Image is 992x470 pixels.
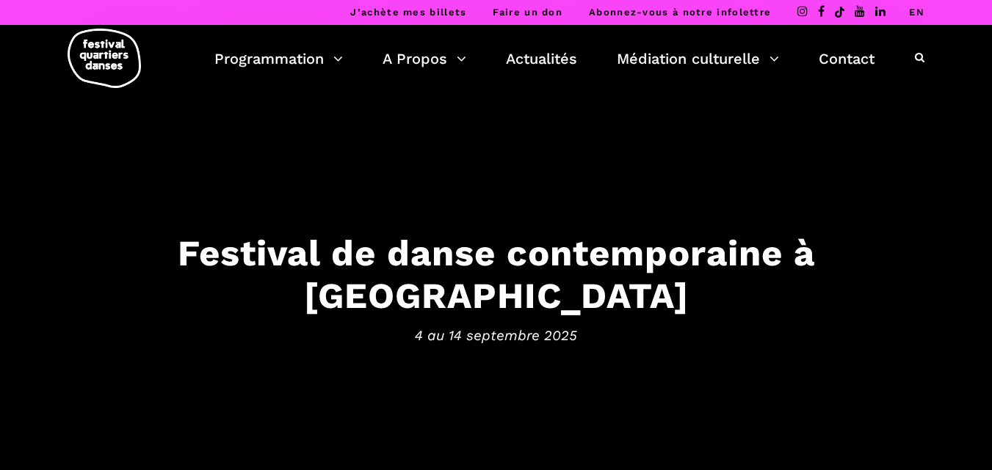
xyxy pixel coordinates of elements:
a: EN [909,7,924,18]
a: J’achète mes billets [350,7,466,18]
a: A Propos [383,46,466,71]
span: 4 au 14 septembre 2025 [41,325,952,347]
a: Médiation culturelle [617,46,779,71]
a: Programmation [214,46,343,71]
h3: Festival de danse contemporaine à [GEOGRAPHIC_DATA] [41,231,952,317]
a: Actualités [506,46,577,71]
a: Faire un don [493,7,562,18]
img: logo-fqd-med [68,29,141,88]
a: Abonnez-vous à notre infolettre [589,7,771,18]
a: Contact [819,46,875,71]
